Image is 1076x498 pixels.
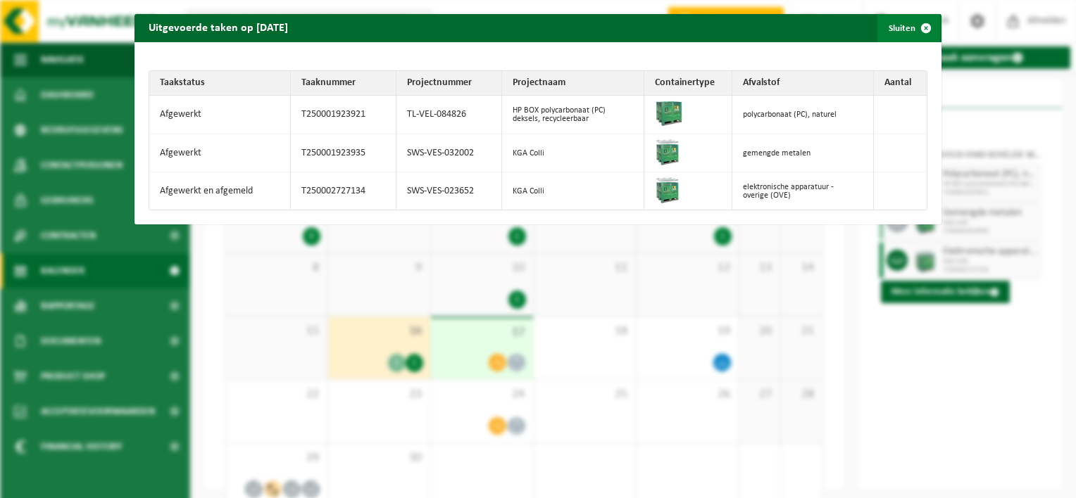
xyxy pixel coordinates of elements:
[877,14,940,42] button: Sluiten
[149,134,291,172] td: Afgewerkt
[396,96,502,134] td: TL-VEL-084826
[396,134,502,172] td: SWS-VES-032002
[732,96,874,134] td: polycarbonaat (PC), naturel
[874,71,927,96] th: Aantal
[732,134,874,172] td: gemengde metalen
[149,96,291,134] td: Afgewerkt
[502,172,644,210] td: KGA Colli
[134,14,302,41] h2: Uitgevoerde taken op [DATE]
[655,99,683,127] img: PB-HB-1400-HPE-GN-01
[291,172,396,210] td: T250002727134
[732,172,874,210] td: elektronische apparatuur - overige (OVE)
[732,71,874,96] th: Afvalstof
[149,71,291,96] th: Taakstatus
[149,172,291,210] td: Afgewerkt en afgemeld
[291,134,396,172] td: T250001923935
[396,172,502,210] td: SWS-VES-023652
[655,138,680,165] img: PB-HB-1400-HPE-GN-11
[502,96,644,134] td: HP BOX polycarbonaat (PC) deksels, recycleerbaar
[502,71,644,96] th: Projectnaam
[396,71,502,96] th: Projectnummer
[291,96,396,134] td: T250001923921
[291,71,396,96] th: Taaknummer
[644,71,732,96] th: Containertype
[655,176,680,203] img: PB-HB-1400-HPE-GN-11
[502,134,644,172] td: KGA Colli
